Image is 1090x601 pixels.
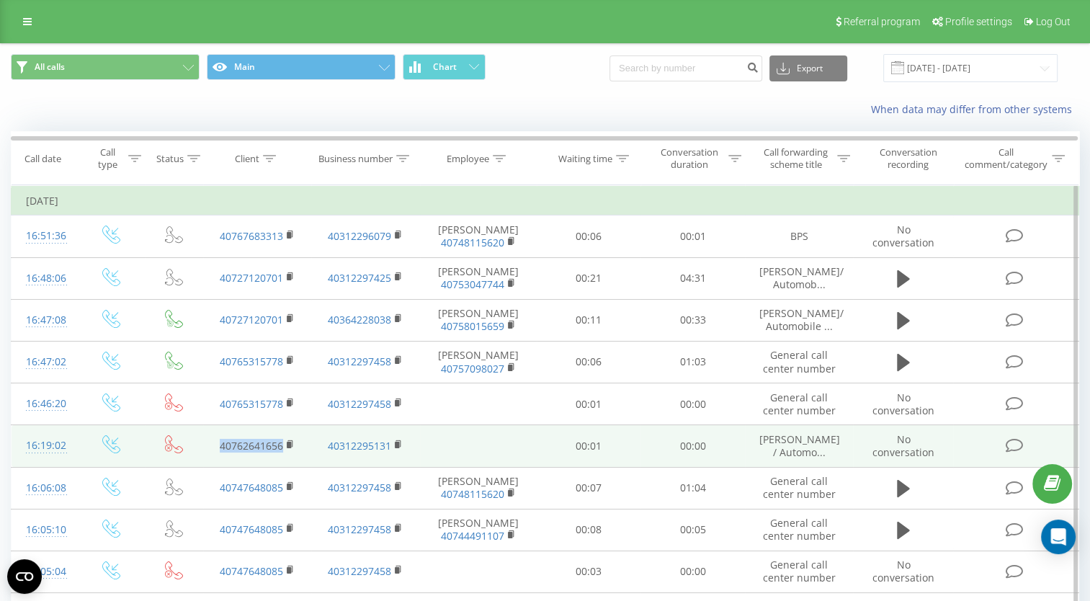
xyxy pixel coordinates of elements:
[1041,520,1076,554] div: Open Intercom Messenger
[420,257,537,299] td: [PERSON_NAME]
[447,153,489,165] div: Employee
[26,432,63,460] div: 16:19:02
[328,271,391,285] a: 40312297425
[235,153,259,165] div: Client
[91,146,125,171] div: Call type
[745,551,853,592] td: General call center number
[328,229,391,243] a: 40312296079
[640,509,745,551] td: 00:05
[328,481,391,494] a: 40312297458
[441,236,504,249] a: 40748115620
[537,215,641,257] td: 00:06
[220,397,283,411] a: 40765315778
[420,467,537,509] td: [PERSON_NAME]
[872,391,934,417] span: No conversation
[328,439,391,453] a: 40312295131
[945,16,1012,27] span: Profile settings
[26,516,63,544] div: 16:05:10
[867,146,950,171] div: Conversation recording
[640,215,745,257] td: 00:01
[26,474,63,502] div: 16:06:08
[640,551,745,592] td: 00:00
[156,153,184,165] div: Status
[207,54,396,80] button: Main
[745,467,853,509] td: General call center number
[537,467,641,509] td: 00:07
[537,383,641,425] td: 00:01
[420,509,537,551] td: [PERSON_NAME]
[537,341,641,383] td: 00:06
[640,467,745,509] td: 01:04
[220,229,283,243] a: 40767683313
[26,348,63,376] div: 16:47:02
[537,299,641,341] td: 00:11
[220,271,283,285] a: 40727120701
[441,529,504,543] a: 40744491107
[441,277,504,291] a: 40753047744
[26,264,63,293] div: 16:48:06
[26,390,63,418] div: 16:46:20
[872,223,934,249] span: No conversation
[537,425,641,467] td: 00:01
[26,222,63,250] div: 16:51:36
[328,313,391,326] a: 40364228038
[220,481,283,494] a: 40747648085
[328,397,391,411] a: 40312297458
[609,55,762,81] input: Search by number
[220,313,283,326] a: 40727120701
[844,16,920,27] span: Referral program
[640,383,745,425] td: 00:00
[964,146,1048,171] div: Call comment/category
[558,153,612,165] div: Waiting time
[35,61,65,73] span: All calls
[537,551,641,592] td: 00:03
[441,362,504,375] a: 40757098027
[745,383,853,425] td: General call center number
[745,215,853,257] td: BPS
[759,306,844,333] span: [PERSON_NAME]/ Automobile ...
[640,257,745,299] td: 04:31
[640,299,745,341] td: 00:33
[640,425,745,467] td: 00:00
[220,439,283,453] a: 40762641656
[403,54,486,80] button: Chart
[759,432,840,459] span: [PERSON_NAME] / Automo...
[220,355,283,368] a: 40765315778
[537,509,641,551] td: 00:08
[758,146,834,171] div: Call forwarding scheme title
[433,62,457,72] span: Chart
[872,558,934,584] span: No conversation
[318,153,393,165] div: Business number
[220,522,283,536] a: 40747648085
[328,522,391,536] a: 40312297458
[640,341,745,383] td: 01:03
[759,264,844,291] span: [PERSON_NAME]/ Automob...
[441,487,504,501] a: 40748115620
[872,432,934,459] span: No conversation
[328,355,391,368] a: 40312297458
[420,299,537,341] td: [PERSON_NAME]
[12,187,1079,215] td: [DATE]
[26,306,63,334] div: 16:47:08
[1036,16,1071,27] span: Log Out
[24,153,61,165] div: Call date
[653,146,725,171] div: Conversation duration
[420,215,537,257] td: [PERSON_NAME]
[441,319,504,333] a: 40758015659
[769,55,847,81] button: Export
[26,558,63,586] div: 16:05:04
[11,54,200,80] button: All calls
[871,102,1079,116] a: When data may differ from other systems
[328,564,391,578] a: 40312297458
[537,257,641,299] td: 00:21
[745,509,853,551] td: General call center number
[745,341,853,383] td: General call center number
[7,559,42,594] button: Open CMP widget
[220,564,283,578] a: 40747648085
[420,341,537,383] td: [PERSON_NAME]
